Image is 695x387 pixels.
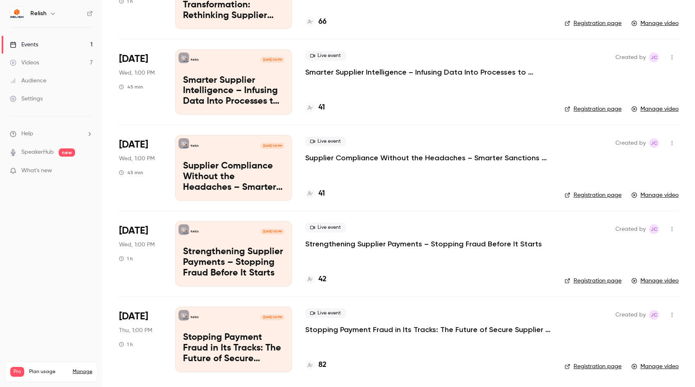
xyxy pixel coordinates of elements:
span: Created by [615,224,646,234]
iframe: Noticeable Trigger [83,167,93,175]
a: 41 [305,188,325,199]
div: 1 h [119,341,133,348]
a: 82 [305,360,327,371]
h4: 41 [318,102,325,113]
a: SpeakerHub [21,148,54,157]
span: Wed, 1:00 PM [119,69,155,77]
span: What's new [21,166,52,175]
div: Videos [10,59,39,67]
span: [DATE] 1:00 PM [261,143,284,148]
span: Plan usage [29,369,68,375]
span: Joseph Cochran [649,138,659,148]
h6: Relish [30,9,46,18]
a: Smarter Supplier Intelligence – Infusing Data Into Processes to Reduce Risk & Improve Decisions [305,67,551,77]
h4: 42 [318,274,327,285]
a: Supplier Compliance Without the Headaches – Smarter Sanctions & Watchlist MonitoringRelish[DATE] ... [175,135,292,200]
div: Apr 16 Wed, 1:00 PM (America/New York) [119,135,162,200]
p: Relish [191,315,199,319]
span: Created by [615,138,646,148]
div: 45 min [119,84,143,90]
span: new [59,148,75,157]
img: Relish [10,7,23,20]
div: Apr 30 Wed, 1:00 PM (America/New York) [119,49,162,115]
p: Supplier Compliance Without the Headaches – Smarter Sanctions & Watchlist Monitoring [183,161,284,193]
div: Mar 27 Thu, 1:00 PM (America/New York) [119,307,162,372]
a: Manage video [631,362,679,371]
span: [DATE] 1:00 PM [261,57,284,63]
span: JC [651,52,657,62]
a: Smarter Supplier Intelligence – Infusing Data Into Processes to Reduce Risk & Improve DecisionsRe... [175,49,292,115]
a: Supplier Compliance Without the Headaches – Smarter Sanctions & Watchlist Monitoring [305,153,551,163]
a: Manage video [631,19,679,27]
span: Pro [10,367,24,377]
span: Wed, 1:00 PM [119,155,155,163]
span: [DATE] [119,138,148,151]
div: Settings [10,95,43,103]
span: Created by [615,310,646,320]
h4: 82 [318,360,327,371]
div: Apr 2 Wed, 1:00 PM (America/New York) [119,221,162,287]
span: Wed, 1:00 PM [119,241,155,249]
a: Manage video [631,191,679,199]
h4: 66 [318,16,327,27]
a: 41 [305,102,325,113]
span: [DATE] [119,52,148,66]
p: Relish [191,230,199,234]
span: Joseph Cochran [649,52,659,62]
span: Live event [305,308,346,318]
a: 42 [305,274,327,285]
a: Stopping Payment Fraud in Its Tracks: The Future of Secure Supplier OnboardingRelish[DATE] 1:00 P... [175,307,292,372]
a: Strengthening Supplier Payments – Stopping Fraud Before It StartsRelish[DATE] 1:00 PMStrengthenin... [175,221,292,287]
span: JC [651,224,657,234]
span: Joseph Cochran [649,224,659,234]
p: Strengthening Supplier Payments – Stopping Fraud Before It Starts [183,247,284,278]
span: [DATE] 1:00 PM [261,314,284,320]
a: Manage [73,369,92,375]
a: Strengthening Supplier Payments – Stopping Fraud Before It Starts [305,239,542,249]
a: Registration page [565,105,622,113]
span: [DATE] [119,310,148,323]
div: Audience [10,77,46,85]
div: Events [10,41,38,49]
p: Relish [191,58,199,62]
span: Live event [305,223,346,232]
a: Registration page [565,19,622,27]
a: Registration page [565,362,622,371]
span: [DATE] [119,224,148,237]
a: Registration page [565,191,622,199]
p: Stopping Payment Fraud in Its Tracks: The Future of Secure Supplier Onboarding [183,332,284,364]
div: 45 min [119,169,143,176]
a: Registration page [565,277,622,285]
span: JC [651,138,657,148]
span: Live event [305,137,346,146]
span: Joseph Cochran [649,310,659,320]
h4: 41 [318,188,325,199]
a: Manage video [631,277,679,285]
span: Live event [305,51,346,61]
span: Help [21,130,33,138]
span: JC [651,310,657,320]
a: Stopping Payment Fraud in Its Tracks: The Future of Secure Supplier Onboarding [305,325,551,335]
span: [DATE] 1:00 PM [261,229,284,234]
p: Relish [191,144,199,148]
li: help-dropdown-opener [10,130,93,138]
span: Thu, 1:00 PM [119,326,152,335]
p: Smarter Supplier Intelligence – Infusing Data Into Processes to Reduce Risk & Improve Decisions [183,75,284,107]
span: Created by [615,52,646,62]
a: 66 [305,16,327,27]
div: 1 h [119,255,133,262]
a: Manage video [631,105,679,113]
